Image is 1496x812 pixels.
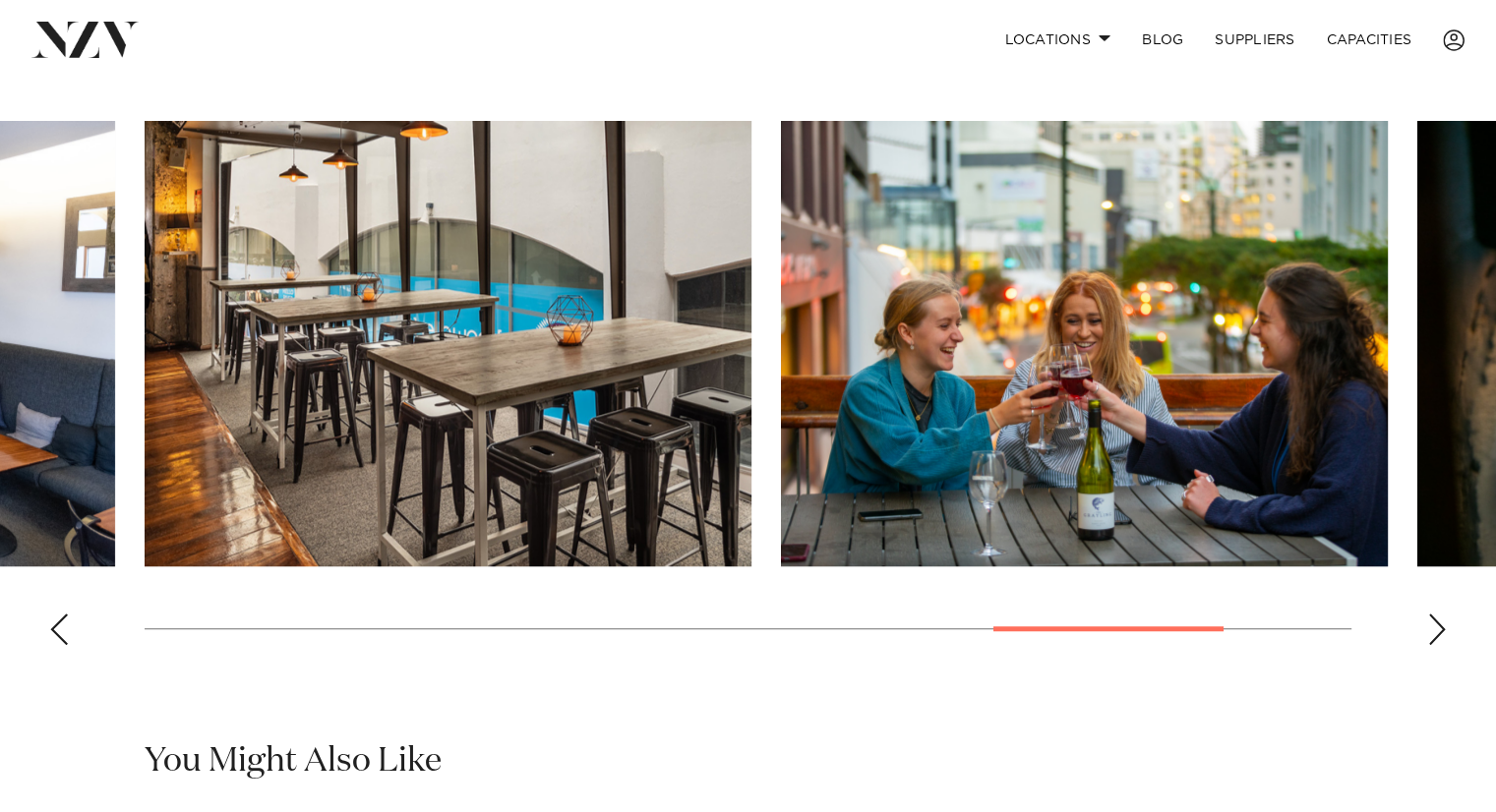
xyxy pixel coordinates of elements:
[145,739,442,783] h2: You Might Also Like
[31,22,139,57] img: nzv-logo.png
[988,19,1126,61] a: Locations
[781,121,1388,566] swiper-slide: 9 / 10
[1199,19,1310,61] a: SUPPLIERS
[1126,19,1199,61] a: BLOG
[1311,19,1428,61] a: Capacities
[145,121,751,566] swiper-slide: 8 / 10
